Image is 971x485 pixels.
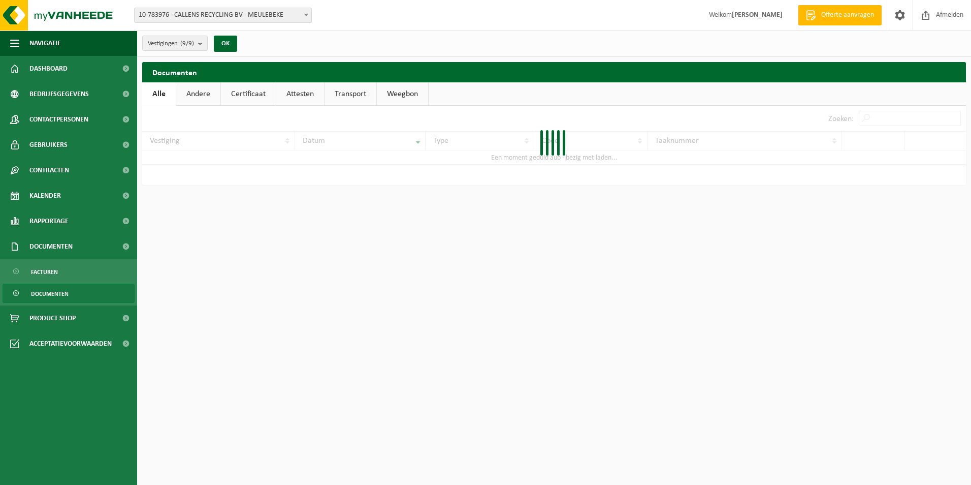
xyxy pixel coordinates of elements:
[819,10,877,20] span: Offerte aanvragen
[377,82,428,106] a: Weegbon
[148,36,194,51] span: Vestigingen
[31,284,69,304] span: Documenten
[29,107,88,132] span: Contactpersonen
[29,306,76,331] span: Product Shop
[221,82,276,106] a: Certificaat
[31,262,58,282] span: Facturen
[135,8,311,22] span: 10-783976 - CALLENS RECYCLING BV - MEULEBEKE
[798,5,882,25] a: Offerte aanvragen
[29,31,61,56] span: Navigatie
[3,262,135,281] a: Facturen
[29,234,73,259] span: Documenten
[29,56,68,81] span: Dashboard
[29,331,112,356] span: Acceptatievoorwaarden
[214,36,237,52] button: OK
[142,82,176,106] a: Alle
[29,132,68,158] span: Gebruikers
[142,36,208,51] button: Vestigingen(9/9)
[134,8,312,23] span: 10-783976 - CALLENS RECYCLING BV - MEULEBEKE
[29,158,69,183] span: Contracten
[176,82,220,106] a: Andere
[3,284,135,303] a: Documenten
[29,208,69,234] span: Rapportage
[325,82,376,106] a: Transport
[29,183,61,208] span: Kalender
[142,62,966,82] h2: Documenten
[732,11,783,19] strong: [PERSON_NAME]
[276,82,324,106] a: Attesten
[180,40,194,47] count: (9/9)
[29,81,89,107] span: Bedrijfsgegevens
